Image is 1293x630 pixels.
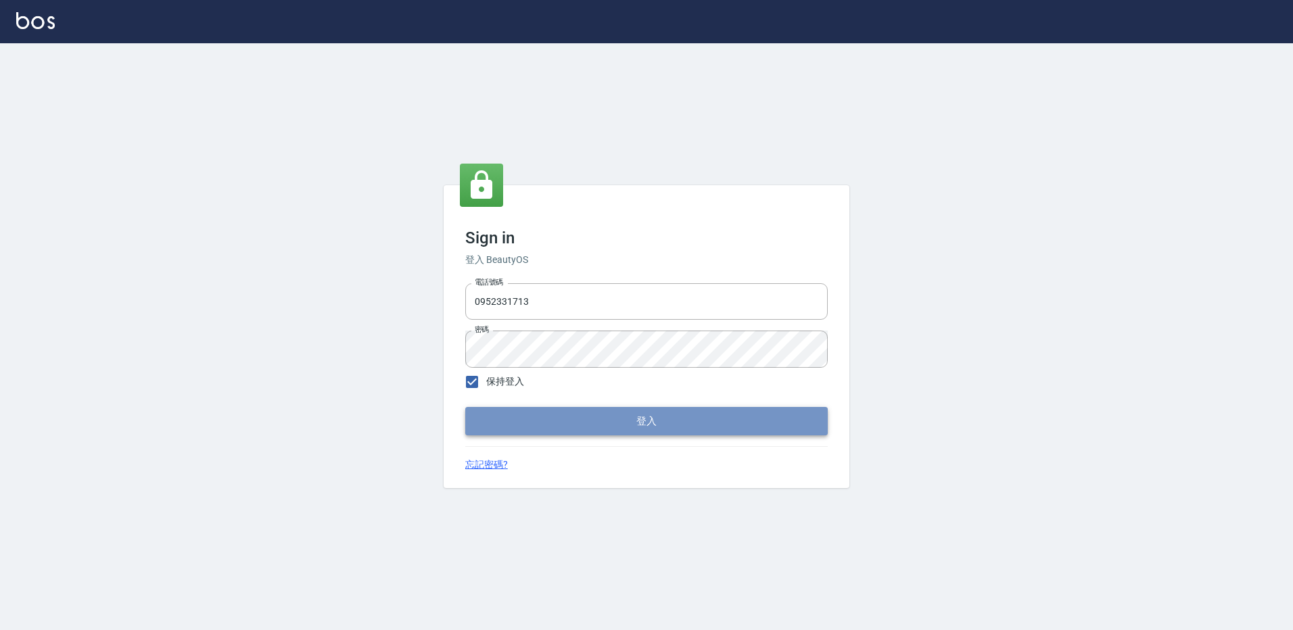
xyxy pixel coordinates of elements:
button: 登入 [465,407,828,435]
label: 密碼 [475,324,489,335]
a: 忘記密碼? [465,458,508,472]
h3: Sign in [465,228,828,247]
h6: 登入 BeautyOS [465,253,828,267]
label: 電話號碼 [475,277,503,287]
span: 保持登入 [486,374,524,389]
img: Logo [16,12,55,29]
